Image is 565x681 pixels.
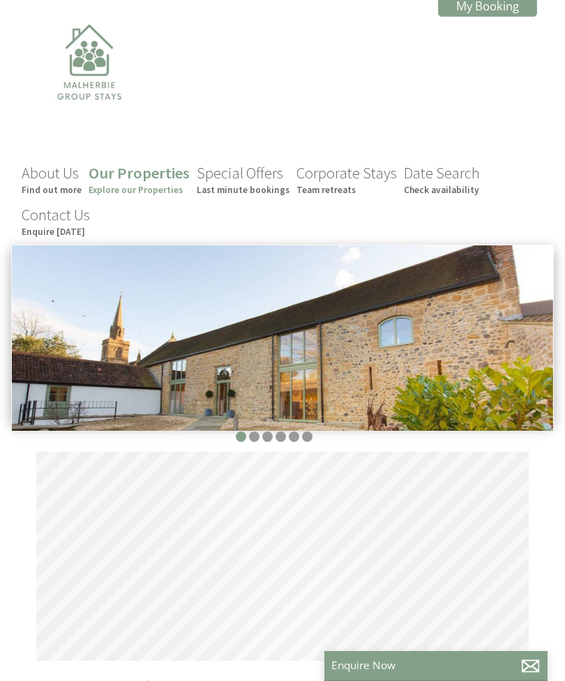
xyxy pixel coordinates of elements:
[296,163,397,196] a: Corporate StaysTeam retreats
[404,163,480,196] a: Date SearchCheck availability
[36,452,529,661] canvas: Map
[22,226,90,238] small: Enquire [DATE]
[296,184,397,196] small: Team retreats
[197,163,289,196] a: Special OffersLast minute bookings
[22,184,82,196] small: Find out more
[404,184,480,196] small: Check availability
[89,184,190,196] small: Explore our Properties
[22,205,90,238] a: Contact UsEnquire [DATE]
[22,163,82,196] a: About UsFind out more
[331,658,541,673] p: Enquire Now
[197,184,289,196] small: Last minute bookings
[89,163,190,196] a: Our PropertiesExplore our Properties
[20,15,159,155] img: Malherbie Group Stays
